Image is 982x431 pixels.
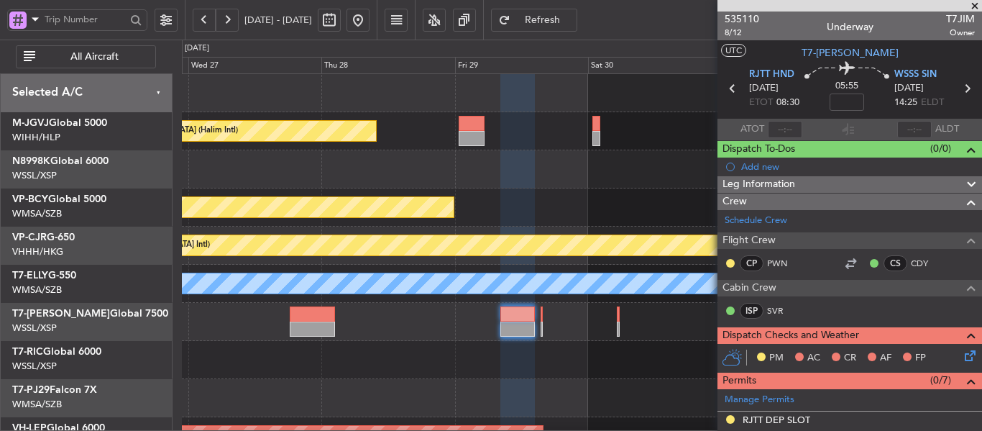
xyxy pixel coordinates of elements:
span: 08:30 [776,96,799,110]
a: T7-PJ29Falcon 7X [12,385,97,395]
span: VP-BCY [12,194,48,204]
span: T7-PJ29 [12,385,50,395]
div: RJTT DEP SLOT [743,414,810,426]
a: WSSL/XSP [12,322,57,335]
div: CP [740,255,763,271]
span: T7-RIC [12,347,43,357]
a: WSSL/XSP [12,169,57,182]
span: ALDT [935,122,959,137]
a: VP-BCYGlobal 5000 [12,194,106,204]
span: N8998K [12,156,50,166]
span: T7-ELLY [12,271,48,281]
span: Flight Crew [722,232,776,249]
span: T7-[PERSON_NAME] [802,45,899,60]
span: AF [880,351,891,366]
span: 14:25 [894,96,917,110]
a: M-JGVJGlobal 5000 [12,118,107,128]
a: VHHH/HKG [12,245,63,258]
span: T7-[PERSON_NAME] [12,309,110,319]
span: Owner [946,27,975,39]
div: ISP [740,303,763,319]
span: ETOT [749,96,773,110]
span: Refresh [513,15,572,25]
div: Wed 27 [188,57,321,74]
span: FP [915,351,926,366]
div: CS [884,255,907,271]
a: WMSA/SZB [12,207,62,220]
span: Cabin Crew [722,280,776,296]
div: Underway [827,19,873,35]
span: AC [807,351,820,366]
a: PWN [767,257,799,270]
a: WMSA/SZB [12,283,62,296]
span: CR [844,351,856,366]
div: [DATE] [185,42,209,55]
span: Dispatch Checks and Weather [722,327,859,344]
span: ELDT [921,96,944,110]
a: T7-RICGlobal 6000 [12,347,101,357]
span: 8/12 [725,27,759,39]
span: Dispatch To-Dos [722,141,795,158]
div: Thu 28 [321,57,454,74]
span: (0/7) [930,373,951,388]
button: Refresh [491,9,577,32]
button: UTC [721,44,746,57]
span: Permits [722,373,756,389]
span: 535110 [725,12,759,27]
span: Crew [722,194,747,210]
div: Fri 29 [455,57,588,74]
span: WSSS SIN [894,68,937,82]
a: CDY [911,257,943,270]
a: WIHH/HLP [12,131,60,144]
a: N8998KGlobal 6000 [12,156,109,166]
span: Leg Information [722,176,795,193]
span: [DATE] - [DATE] [244,14,312,27]
div: Add new [741,160,975,173]
button: All Aircraft [16,45,156,68]
span: M-JGVJ [12,118,49,128]
a: T7-ELLYG-550 [12,271,76,281]
span: [DATE] [749,81,779,96]
span: VP-CJR [12,232,47,242]
a: Manage Permits [725,393,794,407]
a: WMSA/SZB [12,398,62,411]
a: VP-CJRG-650 [12,232,75,242]
span: PM [769,351,784,366]
a: WSSL/XSP [12,360,57,373]
div: Sat 30 [588,57,721,74]
input: Trip Number [45,9,126,30]
a: T7-[PERSON_NAME]Global 7500 [12,309,168,319]
input: --:-- [768,121,802,138]
span: 05:55 [835,79,858,94]
a: Schedule Crew [725,214,787,228]
span: ATOT [740,122,764,137]
span: (0/0) [930,141,951,156]
span: RJTT HND [749,68,794,82]
span: [DATE] [894,81,924,96]
span: T7JIM [946,12,975,27]
span: All Aircraft [38,52,151,62]
a: SVR [767,304,799,317]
